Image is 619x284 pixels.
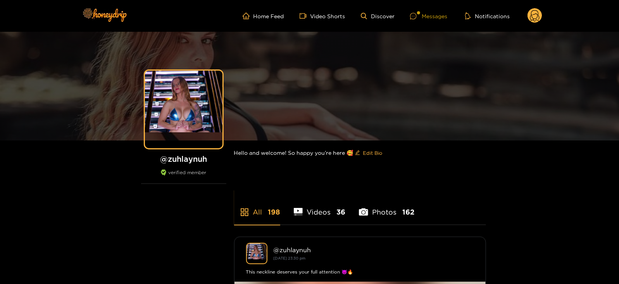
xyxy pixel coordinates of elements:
a: Discover [361,13,395,19]
button: editEdit Bio [353,147,384,159]
div: This neckline deserves your full attention 😈🔥 [246,268,474,276]
li: All [234,190,280,225]
div: Hello and welcome! So happy you’re here 🥰 [234,140,486,165]
div: Messages [410,12,447,21]
div: verified member [141,170,226,184]
span: 198 [268,207,280,217]
span: edit [355,150,360,156]
li: Photos [359,190,414,225]
button: Notifications [463,12,512,20]
span: video-camera [300,12,310,19]
a: Video Shorts [300,12,345,19]
span: appstore [240,208,249,217]
h1: @ zuhlaynuh [141,154,226,164]
a: Home Feed [243,12,284,19]
span: Edit Bio [363,149,383,157]
img: zuhlaynuh [246,243,267,264]
span: 36 [336,207,345,217]
small: [DATE] 23:30 pm [274,256,306,260]
div: @ zuhlaynuh [274,246,474,253]
span: 162 [402,207,414,217]
span: home [243,12,253,19]
li: Videos [294,190,346,225]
